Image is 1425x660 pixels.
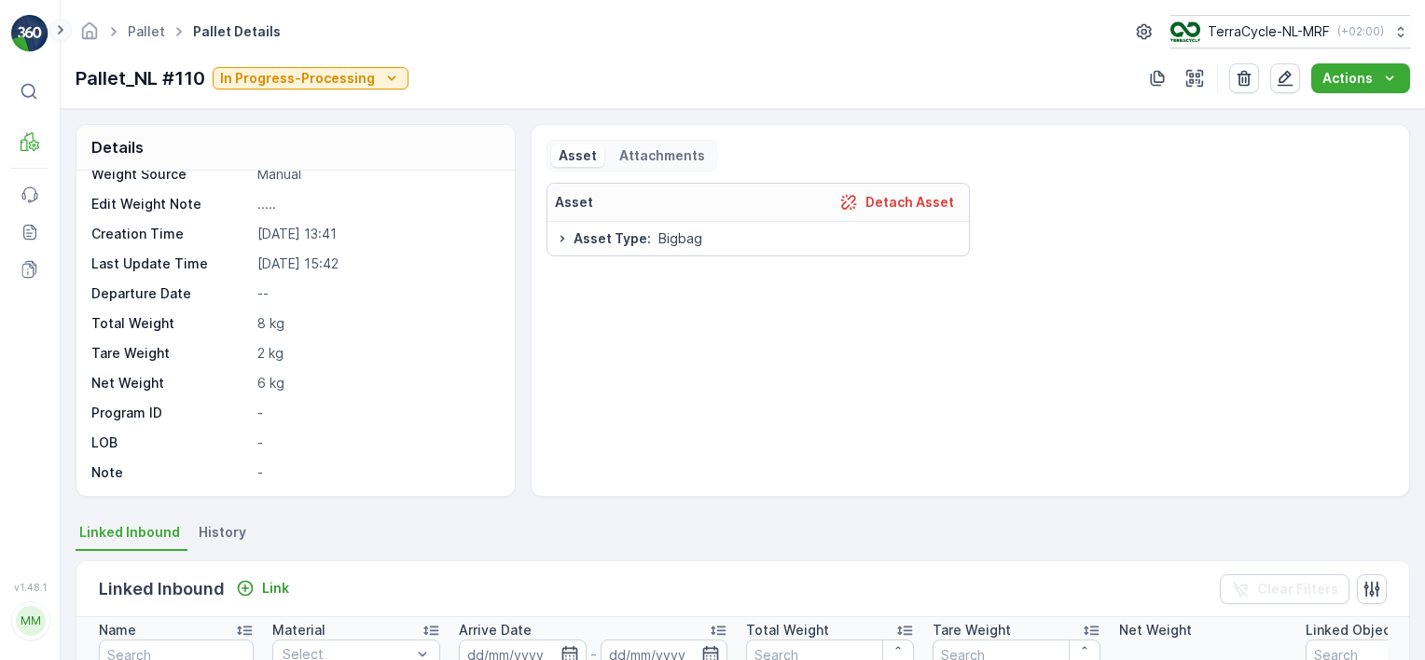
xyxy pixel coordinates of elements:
[76,64,205,92] p: Pallet_NL #110
[79,28,100,44] a: Homepage
[257,374,495,392] p: 6 kg
[1170,15,1410,48] button: TerraCycle-NL-MRF(+02:00)
[1170,21,1200,42] img: TC_v739CUj.png
[228,577,297,599] button: Link
[11,15,48,52] img: logo
[257,314,495,333] p: 8 kg
[91,374,250,392] p: Net Weight
[1119,621,1192,639] p: Net Weight
[91,433,250,452] p: LOB
[257,433,495,452] p: -
[91,136,144,158] p: Details
[91,165,250,184] p: Weight Source
[257,254,495,273] p: [DATE] 15:42
[257,344,495,363] p: 2 kg
[257,195,495,213] p: .....
[933,621,1011,639] p: Tare Weight
[1208,22,1330,41] p: TerraCycle-NL-MRF
[459,621,532,639] p: Arrive Date
[272,621,325,639] p: Material
[91,225,250,243] p: Creation Time
[99,576,225,602] p: Linked Inbound
[213,67,408,89] button: In Progress-Processing
[865,193,954,212] p: Detach Asset
[1220,574,1349,604] button: Clear Filters
[199,523,246,542] span: History
[1311,63,1410,93] button: Actions
[91,254,250,273] p: Last Update Time
[16,606,46,636] div: MM
[257,165,495,184] p: Manual
[99,621,136,639] p: Name
[746,621,829,639] p: Total Weight
[91,195,250,213] p: Edit Weight Note
[574,229,651,248] span: Asset Type :
[11,582,48,593] span: v 1.48.1
[257,284,495,303] p: --
[91,344,250,363] p: Tare Weight
[220,69,375,88] p: In Progress-Processing
[189,22,284,41] span: Pallet Details
[91,404,250,422] p: Program ID
[832,191,962,213] button: Detach Asset
[619,146,705,165] p: Attachments
[658,229,702,248] span: Bigbag
[79,523,180,542] span: Linked Inbound
[559,146,597,165] p: Asset
[555,193,593,212] p: Asset
[257,463,495,482] p: -
[91,314,250,333] p: Total Weight
[128,23,165,39] a: Pallet
[257,225,495,243] p: [DATE] 13:41
[1257,580,1338,598] p: Clear Filters
[91,463,250,482] p: Note
[1306,621,1396,639] p: Linked Object
[257,404,495,422] p: -
[1337,24,1384,39] p: ( +02:00 )
[262,579,289,598] p: Link
[91,284,250,303] p: Departure Date
[11,597,48,645] button: MM
[1322,69,1373,88] p: Actions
